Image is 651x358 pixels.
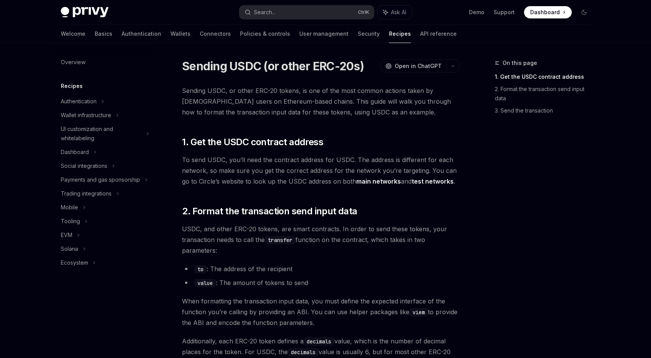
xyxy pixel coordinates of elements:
h1: Sending USDC (or other ERC-20s) [182,59,364,73]
a: Overview [55,55,153,69]
span: To send USDC, you’ll need the contract address for USDC. The address is different for each networ... [182,154,459,187]
a: Basics [95,25,112,43]
div: Tooling [61,217,80,226]
code: decimals [304,337,334,346]
span: Ask AI [391,8,406,16]
button: Open in ChatGPT [381,60,446,73]
a: Wallets [170,25,190,43]
a: API reference [420,25,457,43]
a: Dashboard [524,6,572,18]
a: Connectors [200,25,231,43]
span: Ctrl K [358,9,369,15]
a: Authentication [122,25,161,43]
div: Search... [254,8,275,17]
span: USDC, and other ERC-20 tokens, are smart contracts. In order to send these tokens, your transacti... [182,224,459,256]
span: When formatting the transaction input data, you must define the expected interface of the functio... [182,296,459,328]
button: Toggle dark mode [578,6,590,18]
li: : The address of the recipient [182,264,459,274]
div: Authentication [61,97,97,106]
a: Security [358,25,380,43]
div: UI customization and whitelabeling [61,124,142,143]
code: decimals [288,348,319,356]
div: Wallet infrastructure [61,111,111,120]
a: 2. Format the transaction send input data [495,83,596,104]
div: Overview [61,58,85,67]
div: Payments and gas sponsorship [61,175,140,184]
div: Solana [61,244,78,254]
span: Open in ChatGPT [395,62,442,70]
li: : The amount of tokens to send [182,277,459,288]
div: Dashboard [61,148,89,157]
span: Dashboard [530,8,560,16]
a: test networks [412,177,454,186]
a: User management [299,25,349,43]
div: EVM [61,230,72,240]
a: 1. Get the USDC contract address [495,71,596,83]
a: Welcome [61,25,85,43]
code: value [194,279,216,287]
a: Recipes [389,25,411,43]
div: Trading integrations [61,189,112,198]
div: Ecosystem [61,258,88,267]
span: 1. Get the USDC contract address [182,136,323,148]
button: Search...CtrlK [239,5,374,19]
h5: Recipes [61,81,83,91]
a: Support [494,8,515,16]
button: Ask AI [378,5,412,19]
a: Demo [469,8,484,16]
img: dark logo [61,7,108,18]
a: main networks [356,177,401,186]
span: 2. Format the transaction send input data [182,205,357,217]
span: Sending USDC, or other ERC-20 tokens, is one of the most common actions taken by [DEMOGRAPHIC_DAT... [182,85,459,118]
div: Social integrations [61,161,107,171]
code: viem [409,308,428,317]
a: 3. Send the transaction [495,104,596,117]
a: Policies & controls [240,25,290,43]
code: to [194,265,207,273]
span: On this page [502,58,537,68]
code: transfer [265,236,295,244]
div: Mobile [61,203,78,212]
